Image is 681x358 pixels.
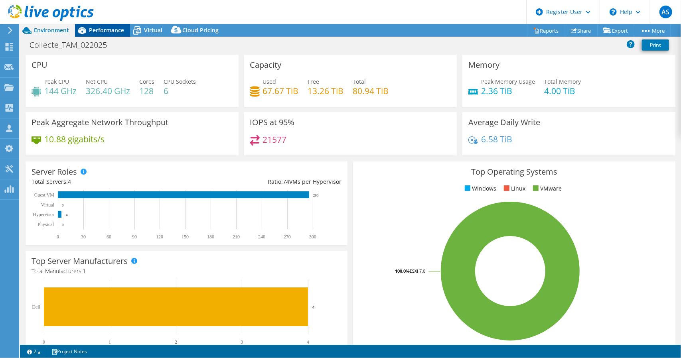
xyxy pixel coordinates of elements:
[597,24,634,37] a: Export
[109,339,111,345] text: 1
[43,339,45,345] text: 0
[502,184,526,193] li: Linux
[481,78,535,85] span: Peak Memory Usage
[164,87,196,95] h4: 6
[531,184,562,193] li: VMware
[544,78,581,85] span: Total Memory
[132,234,137,240] text: 90
[312,305,315,309] text: 4
[41,202,55,208] text: Virtual
[468,61,499,69] h3: Memory
[283,178,289,185] span: 74
[634,24,671,37] a: More
[26,41,119,49] h1: Collecte_TAM_022025
[395,268,410,274] tspan: 100.0%
[34,192,54,198] text: Guest VM
[610,8,617,16] svg: \n
[250,118,295,127] h3: IOPS at 95%
[182,234,189,240] text: 150
[107,234,111,240] text: 60
[32,267,341,275] h4: Total Manufacturers:
[187,177,342,186] div: Ratio: VMs per Hypervisor
[32,167,77,176] h3: Server Roles
[284,234,291,240] text: 270
[32,304,40,310] text: Dell
[139,87,154,95] h4: 128
[32,177,187,186] div: Total Servers:
[481,135,512,144] h4: 6.58 TiB
[46,346,93,356] a: Project Notes
[175,339,177,345] text: 2
[89,26,124,34] span: Performance
[144,26,162,34] span: Virtual
[34,26,69,34] span: Environment
[66,213,68,217] text: 4
[156,234,163,240] text: 120
[313,193,319,197] text: 296
[233,234,240,240] text: 210
[207,234,214,240] text: 180
[81,234,86,240] text: 30
[353,87,389,95] h4: 80.94 TiB
[307,339,309,345] text: 4
[83,267,86,275] span: 1
[44,135,105,144] h4: 10.88 gigabits/s
[309,234,316,240] text: 300
[263,135,287,144] h4: 21577
[86,78,108,85] span: Net CPU
[33,212,54,217] text: Hypervisor
[258,234,265,240] text: 240
[468,118,540,127] h3: Average Daily Write
[263,78,276,85] span: Used
[308,87,344,95] h4: 13.26 TiB
[182,26,219,34] span: Cloud Pricing
[86,87,130,95] h4: 326.40 GHz
[527,24,565,37] a: Reports
[57,234,59,240] text: 0
[565,24,598,37] a: Share
[544,87,581,95] h4: 4.00 TiB
[32,257,128,266] h3: Top Server Manufacturers
[481,87,535,95] h4: 2.36 TiB
[32,118,168,127] h3: Peak Aggregate Network Throughput
[250,61,282,69] h3: Capacity
[22,346,46,356] a: 2
[463,184,497,193] li: Windows
[62,223,64,227] text: 0
[44,87,77,95] h4: 144 GHz
[353,78,366,85] span: Total
[308,78,320,85] span: Free
[139,78,154,85] span: Cores
[263,87,299,95] h4: 67.67 TiB
[32,61,47,69] h3: CPU
[44,78,69,85] span: Peak CPU
[642,39,669,51] a: Print
[164,78,196,85] span: CPU Sockets
[68,178,71,185] span: 4
[359,167,669,176] h3: Top Operating Systems
[659,6,672,18] span: AS
[62,203,64,207] text: 0
[38,222,54,227] text: Physical
[241,339,243,345] text: 3
[410,268,425,274] tspan: ESXi 7.0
